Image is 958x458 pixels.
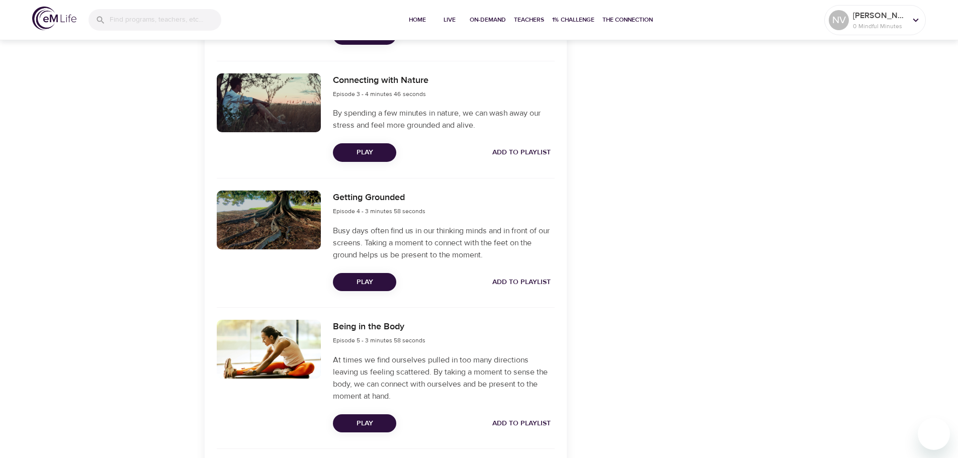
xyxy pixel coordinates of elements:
[333,143,396,162] button: Play
[405,15,429,25] span: Home
[333,90,426,98] span: Episode 3 - 4 minutes 46 seconds
[488,273,555,292] button: Add to Playlist
[32,7,76,30] img: logo
[333,414,396,433] button: Play
[488,143,555,162] button: Add to Playlist
[333,225,554,261] p: Busy days often find us in our thinking minds and in front of our screens. Taking a moment to con...
[333,273,396,292] button: Play
[514,15,544,25] span: Teachers
[492,276,551,289] span: Add to Playlist
[470,15,506,25] span: On-Demand
[488,414,555,433] button: Add to Playlist
[333,191,425,205] h6: Getting Grounded
[333,107,554,131] p: By spending a few minutes in nature, we can wash away our stress and feel more grounded and alive.
[333,320,425,334] h6: Being in the Body
[829,10,849,30] div: NV
[341,276,388,289] span: Play
[333,354,554,402] p: At times we find ourselves pulled in too many directions leaving us feeling scattered. By taking ...
[552,15,594,25] span: 1% Challenge
[333,207,425,215] span: Episode 4 - 3 minutes 58 seconds
[853,10,906,22] p: [PERSON_NAME]
[438,15,462,25] span: Live
[341,146,388,159] span: Play
[110,9,221,31] input: Find programs, teachers, etc...
[333,73,428,88] h6: Connecting with Nature
[602,15,653,25] span: The Connection
[492,417,551,430] span: Add to Playlist
[853,22,906,31] p: 0 Mindful Minutes
[341,417,388,430] span: Play
[333,336,425,344] span: Episode 5 - 3 minutes 58 seconds
[918,418,950,450] iframe: Button to launch messaging window
[492,146,551,159] span: Add to Playlist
